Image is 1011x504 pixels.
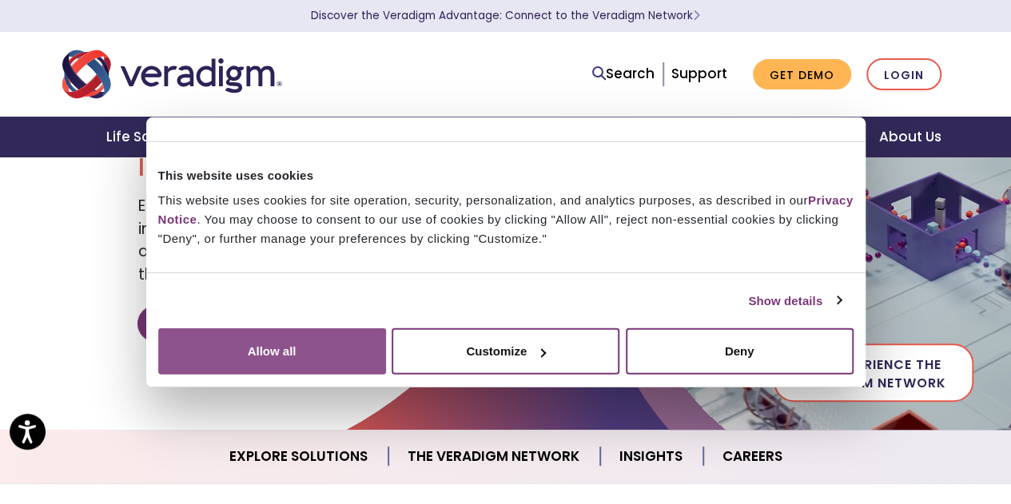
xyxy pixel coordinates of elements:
[210,436,388,477] a: Explore Solutions
[137,305,384,342] a: Discover Veradigm's Value
[753,59,851,90] a: Get Demo
[158,191,854,248] div: This website uses cookies for site operation, security, personalization, and analytics purposes, ...
[388,436,600,477] a: The Veradigm Network
[600,436,703,477] a: Insights
[62,48,282,101] img: Veradigm logo
[158,165,854,185] div: This website uses cookies
[693,8,700,23] span: Learn More
[311,8,700,23] a: Discover the Veradigm Advantage: Connect to the Veradigm NetworkLearn More
[748,291,841,310] a: Show details
[671,64,727,83] a: Support
[866,58,941,91] a: Login
[392,328,619,375] button: Customize
[137,121,493,183] h1: Transforming Health, Insightfully®
[626,328,854,375] button: Deny
[137,195,489,285] span: Empowering our clients with trusted data, insights, and solutions to help reduce costs and improv...
[703,436,802,477] a: Careers
[87,117,220,157] a: Life Sciences
[158,328,386,375] button: Allow all
[859,117,960,157] a: About Us
[158,193,854,226] a: Privacy Notice
[592,63,655,85] a: Search
[704,389,992,485] iframe: Drift Chat Widget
